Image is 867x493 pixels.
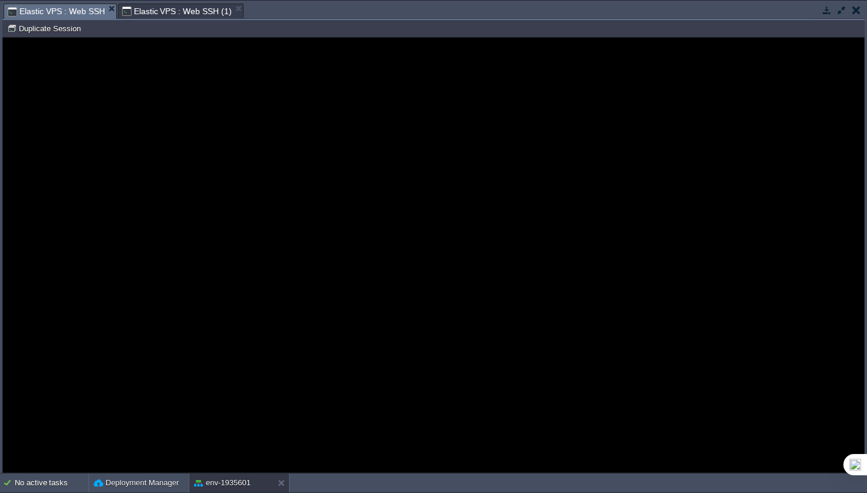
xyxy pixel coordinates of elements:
button: env-1935601 [194,477,251,489]
span: Elastic VPS : Web SSH (1) [122,4,232,18]
button: Duplicate Session [7,23,84,34]
div: No active tasks [15,474,88,492]
span: Elastic VPS : Web SSH [8,4,105,19]
button: Deployment Manager [94,477,179,489]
